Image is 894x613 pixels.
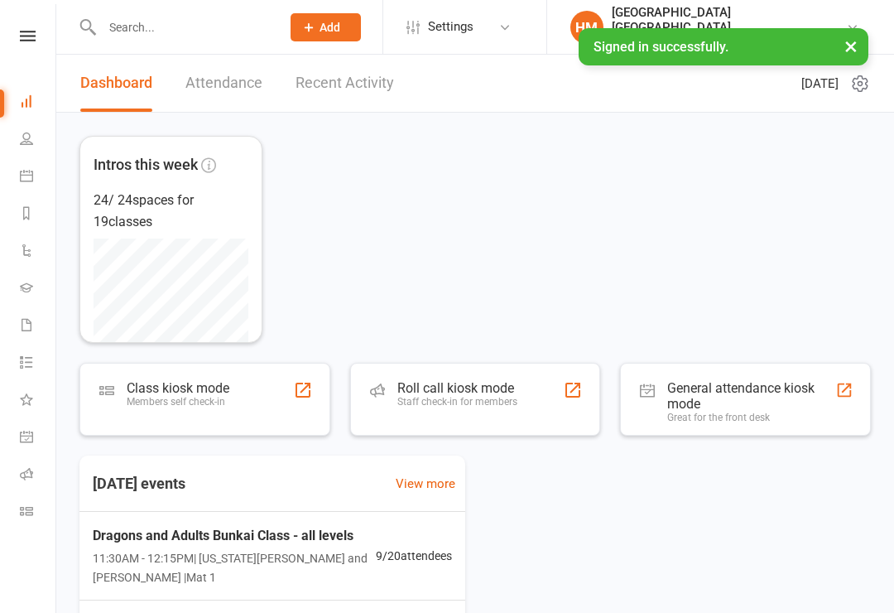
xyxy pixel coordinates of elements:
div: Staff check-in for members [397,396,517,408]
span: [DATE] [801,74,839,94]
span: Settings [428,8,473,46]
div: General attendance kiosk mode [667,380,835,412]
a: Dashboard [80,55,152,112]
a: What's New [20,383,57,420]
div: Members self check-in [127,396,229,408]
span: Dragons and Adults Bunkai Class - all levels [93,525,376,547]
a: Dashboard [20,84,57,122]
div: HM [570,11,603,44]
div: 24 / 24 spaces for 19 classes [94,190,248,232]
a: Attendance [185,55,262,112]
a: People [20,122,57,159]
a: Calendar [20,159,57,196]
a: Class kiosk mode [20,495,57,532]
a: View more [396,474,455,494]
span: Add [320,21,340,34]
input: Search... [97,16,269,39]
a: Roll call kiosk mode [20,457,57,495]
a: Reports [20,196,57,234]
h3: [DATE] events [79,469,199,499]
div: Roll call kiosk mode [397,380,517,396]
a: Recent Activity [296,55,394,112]
span: Signed in successfully. [594,39,728,55]
span: Intros this week [94,153,198,177]
span: 9 / 20 attendees [376,547,452,565]
button: Add [291,13,361,41]
div: [GEOGRAPHIC_DATA] [GEOGRAPHIC_DATA] [612,5,846,35]
span: 11:30AM - 12:15PM | [US_STATE][PERSON_NAME] and [PERSON_NAME] | Mat 1 [93,549,376,586]
div: Great for the front desk [667,412,835,423]
a: General attendance kiosk mode [20,420,57,457]
button: × [836,28,866,64]
div: Class kiosk mode [127,380,229,396]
